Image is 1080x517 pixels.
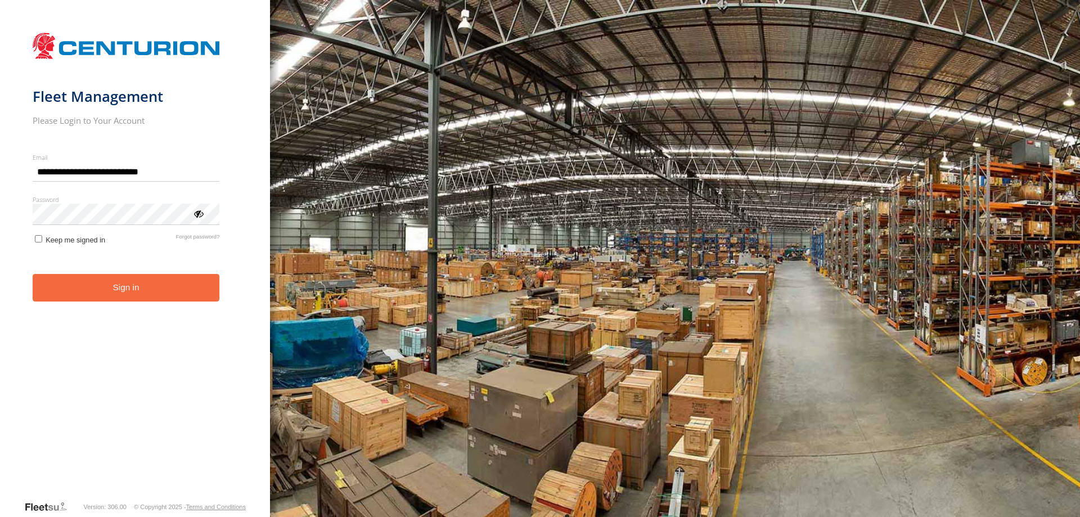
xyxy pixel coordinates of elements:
[46,236,105,244] span: Keep me signed in
[84,503,127,510] div: Version: 306.00
[134,503,246,510] div: © Copyright 2025 -
[33,115,220,126] h2: Please Login to Your Account
[192,208,204,219] div: ViewPassword
[35,235,42,242] input: Keep me signed in
[33,195,220,204] label: Password
[33,32,220,60] img: Centurion Transport
[33,274,220,302] button: Sign in
[24,501,76,512] a: Visit our Website
[33,153,220,161] label: Email
[33,27,238,500] form: main
[186,503,246,510] a: Terms and Conditions
[176,233,220,244] a: Forgot password?
[33,87,220,106] h1: Fleet Management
